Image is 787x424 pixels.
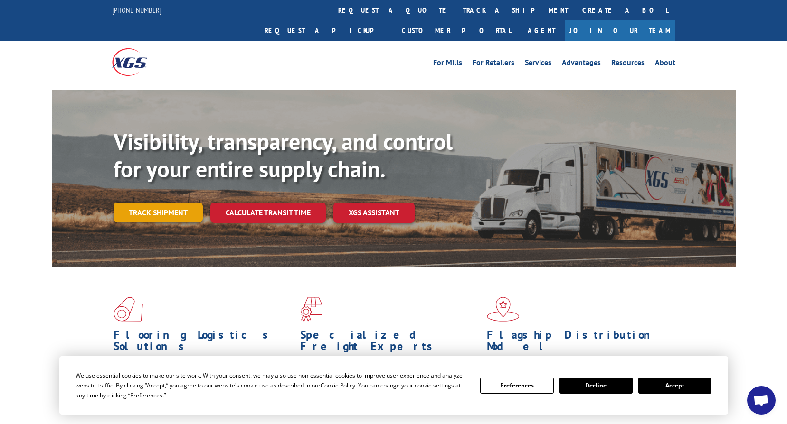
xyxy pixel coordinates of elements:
[114,127,453,184] b: Visibility, transparency, and control for your entire supply chain.
[300,329,480,357] h1: Specialized Freight Experts
[480,378,553,394] button: Preferences
[333,203,415,223] a: XGS ASSISTANT
[76,370,469,400] div: We use essential cookies to make our site work. With your consent, we may also use non-essential ...
[747,386,776,415] div: Open chat
[638,378,711,394] button: Accept
[300,297,322,322] img: xgs-icon-focused-on-flooring-red
[473,59,514,69] a: For Retailers
[257,20,395,41] a: Request a pickup
[114,297,143,322] img: xgs-icon-total-supply-chain-intelligence-red
[114,329,293,357] h1: Flooring Logistics Solutions
[611,59,645,69] a: Resources
[321,381,355,389] span: Cookie Policy
[487,297,520,322] img: xgs-icon-flagship-distribution-model-red
[518,20,565,41] a: Agent
[210,203,326,223] a: Calculate transit time
[130,391,162,399] span: Preferences
[562,59,601,69] a: Advantages
[112,5,161,15] a: [PHONE_NUMBER]
[487,329,666,357] h1: Flagship Distribution Model
[59,356,728,415] div: Cookie Consent Prompt
[114,203,203,222] a: Track shipment
[565,20,675,41] a: Join Our Team
[525,59,551,69] a: Services
[433,59,462,69] a: For Mills
[559,378,633,394] button: Decline
[655,59,675,69] a: About
[395,20,518,41] a: Customer Portal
